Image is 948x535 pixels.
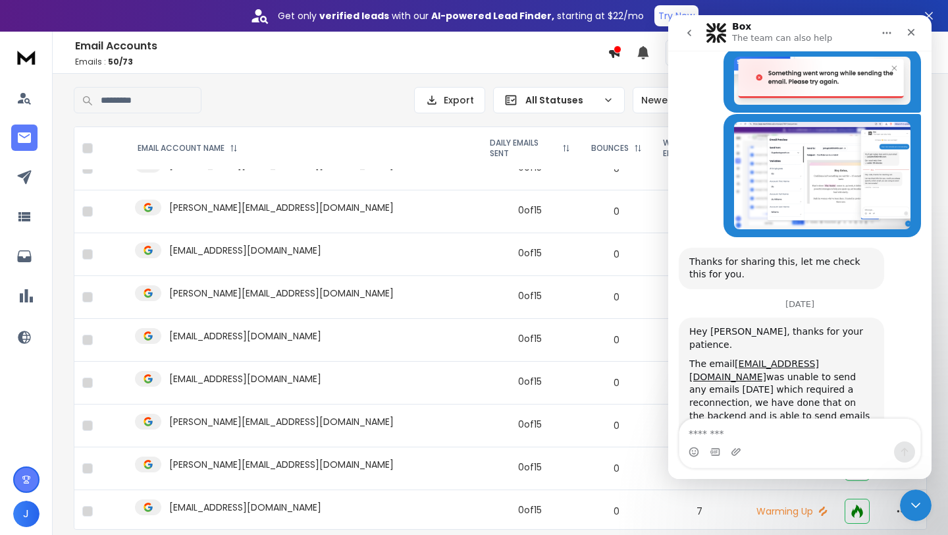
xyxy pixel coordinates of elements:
[652,276,747,319] td: 7
[169,329,321,343] p: [EMAIL_ADDRESS][DOMAIN_NAME]
[589,462,645,475] p: 0
[11,302,216,441] div: Hey [PERSON_NAME], thanks for your patience.The email[EMAIL_ADDRESS][DOMAIN_NAME]was unable to se...
[589,419,645,432] p: 0
[278,9,644,22] p: Get only with our starting at $22/mo
[518,503,542,517] div: 0 of 15
[169,415,394,428] p: [PERSON_NAME][EMAIL_ADDRESS][DOMAIN_NAME]
[518,204,542,217] div: 0 of 15
[169,244,321,257] p: [EMAIL_ADDRESS][DOMAIN_NAME]
[668,15,932,479] iframe: Intercom live chat
[900,490,932,521] iframe: Intercom live chat
[755,505,829,518] p: Warming Up
[518,461,542,474] div: 0 of 15
[652,362,747,405] td: 7
[589,333,645,347] p: 0
[169,501,321,514] p: [EMAIL_ADDRESS][DOMAIN_NAME]
[414,87,485,113] button: Export
[226,426,247,447] button: Send a message…
[75,57,608,67] p: Emails :
[169,372,321,385] p: [EMAIL_ADDRESS][DOMAIN_NAME]
[589,505,645,518] p: 0
[652,233,747,276] td: 7
[652,405,747,447] td: 7
[21,310,205,336] div: Hey [PERSON_NAME], thanks for your patience.
[658,9,695,22] p: Try Now
[518,418,542,431] div: 0 of 15
[21,343,151,367] a: [EMAIL_ADDRESS][DOMAIN_NAME]
[431,9,554,22] strong: AI-powered Lead Finder,
[108,56,133,67] span: 50 / 73
[652,319,747,362] td: 6
[652,490,747,533] td: 7
[319,9,389,22] strong: verified leads
[169,458,394,471] p: [PERSON_NAME][EMAIL_ADDRESS][DOMAIN_NAME]
[63,432,73,442] button: Upload attachment
[518,246,542,260] div: 0 of 15
[75,38,608,54] h1: Email Accounts
[490,138,557,159] p: DAILY EMAILS SENT
[633,87,718,113] button: Newest
[518,332,542,345] div: 0 of 15
[591,143,629,154] p: BOUNCES
[652,447,747,490] td: 7
[11,404,252,426] textarea: Message…
[518,375,542,388] div: 0 of 15
[20,432,31,442] button: Emoji picker
[663,138,724,159] p: WARMUP EMAILS
[654,5,698,26] button: Try Now
[13,501,39,527] button: J
[525,94,598,107] p: All Statuses
[169,287,394,300] p: [PERSON_NAME][EMAIL_ADDRESS][DOMAIN_NAME]
[589,291,645,304] p: 0
[13,45,39,69] img: logo
[589,376,645,389] p: 0
[41,432,52,442] button: Gif picker
[589,248,645,261] p: 0
[652,190,747,233] td: 7
[169,201,394,214] p: [PERSON_NAME][EMAIL_ADDRESS][DOMAIN_NAME]
[138,143,238,154] div: EMAIL ACCOUNT NAME
[589,205,645,218] p: 0
[11,302,253,470] div: Lakshita says…
[518,289,542,302] div: 0 of 15
[21,343,205,433] div: The email was unable to send any emails [DATE] which required a reconnection, we have done that o...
